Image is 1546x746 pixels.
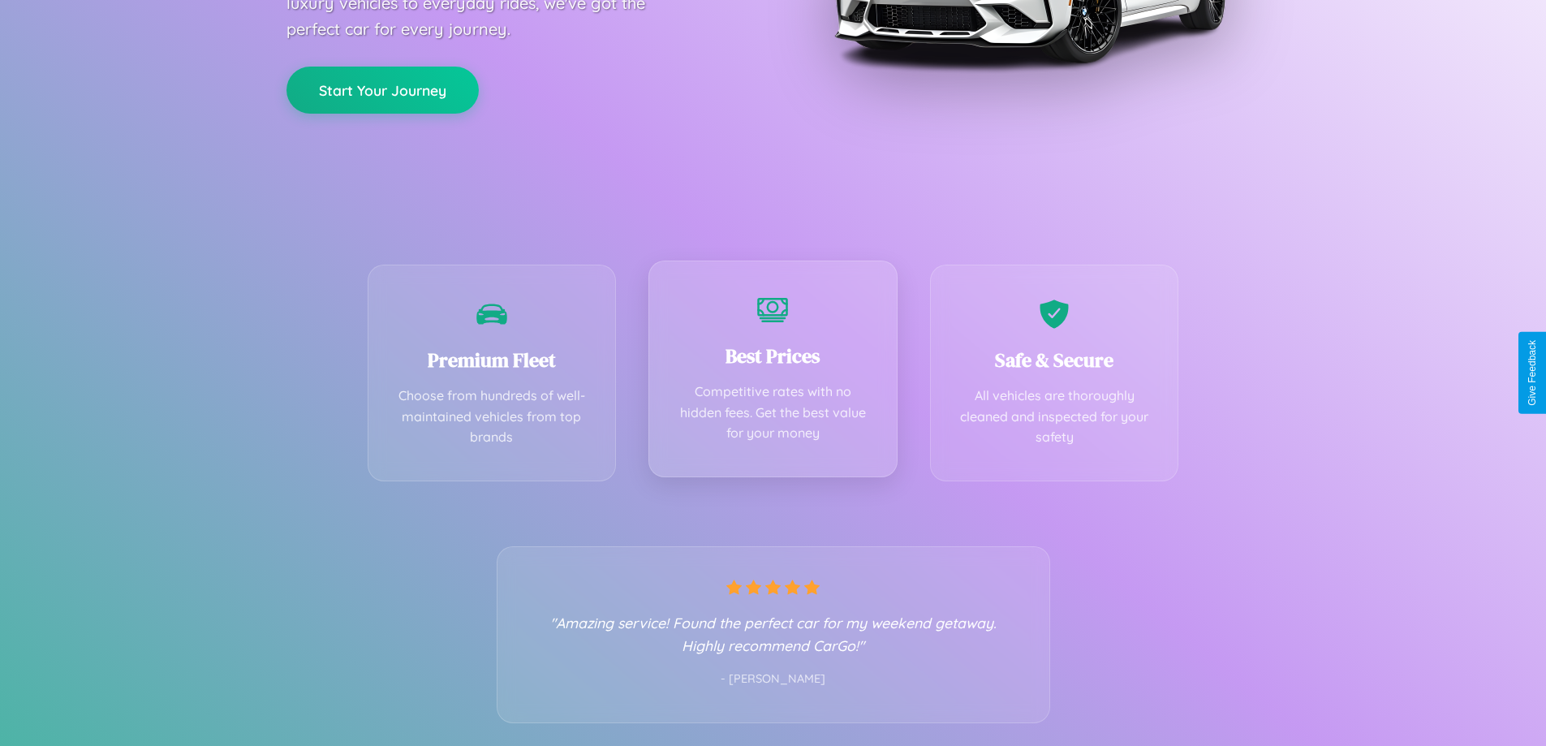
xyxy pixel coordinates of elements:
h3: Premium Fleet [393,347,592,373]
p: Choose from hundreds of well-maintained vehicles from top brands [393,386,592,448]
p: "Amazing service! Found the perfect car for my weekend getaway. Highly recommend CarGo!" [530,611,1017,657]
h3: Best Prices [674,343,872,369]
p: - [PERSON_NAME] [530,669,1017,690]
h3: Safe & Secure [955,347,1154,373]
p: Competitive rates with no hidden fees. Get the best value for your money [674,382,872,444]
div: Give Feedback [1527,340,1538,406]
button: Start Your Journey [286,67,479,114]
p: All vehicles are thoroughly cleaned and inspected for your safety [955,386,1154,448]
